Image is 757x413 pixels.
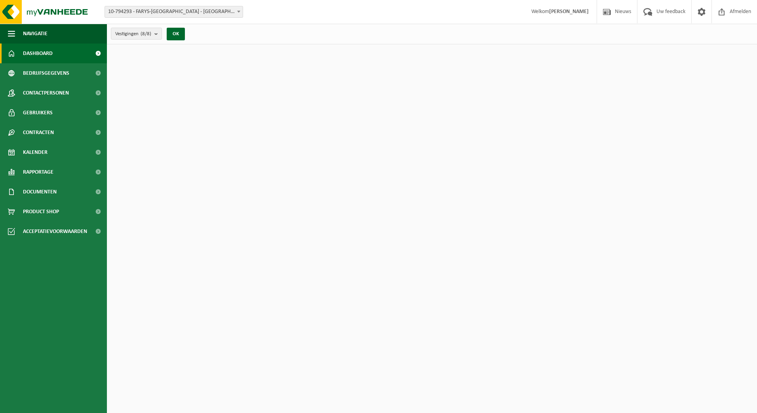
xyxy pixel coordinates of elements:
span: Navigatie [23,24,48,44]
span: Documenten [23,182,57,202]
strong: [PERSON_NAME] [549,9,589,15]
count: (8/8) [141,31,151,36]
span: Dashboard [23,44,53,63]
span: 10-794293 - FARYS-ASSE - ASSE [105,6,243,18]
button: OK [167,28,185,40]
span: Product Shop [23,202,59,222]
span: Gebruikers [23,103,53,123]
span: 10-794293 - FARYS-ASSE - ASSE [105,6,243,17]
span: Contactpersonen [23,83,69,103]
span: Bedrijfsgegevens [23,63,69,83]
button: Vestigingen(8/8) [111,28,162,40]
span: Acceptatievoorwaarden [23,222,87,241]
span: Rapportage [23,162,53,182]
span: Contracten [23,123,54,142]
span: Kalender [23,142,48,162]
span: Vestigingen [115,28,151,40]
